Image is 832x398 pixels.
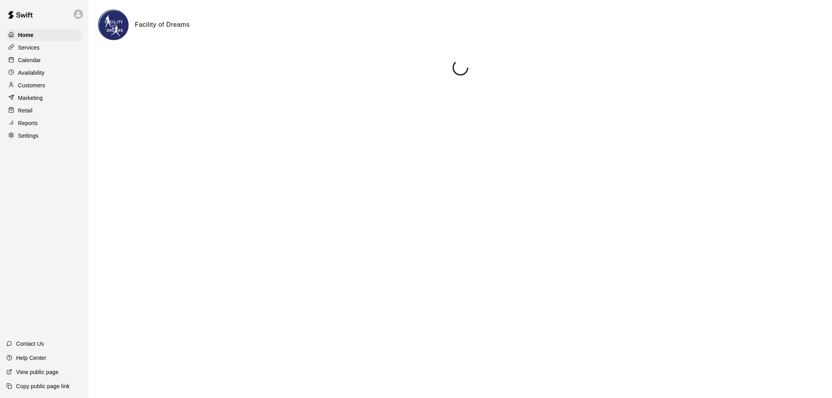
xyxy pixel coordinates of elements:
[6,42,82,53] a: Services
[18,132,39,140] p: Settings
[6,92,82,104] a: Marketing
[18,31,34,39] p: Home
[18,94,43,102] p: Marketing
[6,67,82,79] a: Availability
[6,54,82,66] a: Calendar
[6,105,82,116] a: Retail
[18,119,38,127] p: Reports
[6,29,82,41] a: Home
[6,130,82,142] a: Settings
[135,20,190,30] h6: Facility of Dreams
[18,56,41,64] p: Calendar
[6,117,82,129] a: Reports
[16,354,46,362] p: Help Center
[18,44,40,52] p: Services
[16,340,44,348] p: Contact Us
[18,81,45,89] p: Customers
[16,382,70,390] p: Copy public page link
[18,69,45,77] p: Availability
[18,107,33,114] p: Retail
[99,11,129,40] img: Facility of Dreams logo
[6,79,82,91] a: Customers
[16,368,59,376] p: View public page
